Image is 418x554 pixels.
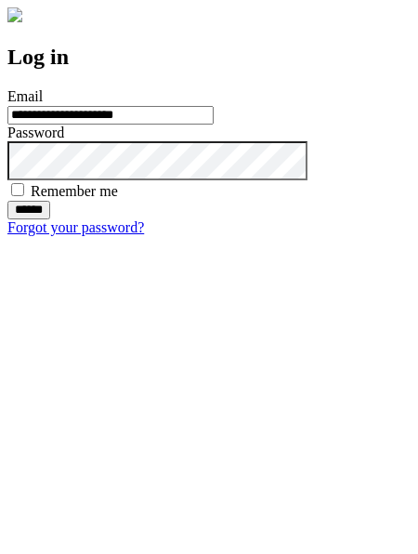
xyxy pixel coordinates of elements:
[7,88,43,104] label: Email
[31,183,118,199] label: Remember me
[7,45,411,70] h2: Log in
[7,219,144,235] a: Forgot your password?
[7,125,64,140] label: Password
[7,7,22,22] img: logo-4e3dc11c47720685a147b03b5a06dd966a58ff35d612b21f08c02c0306f2b779.png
